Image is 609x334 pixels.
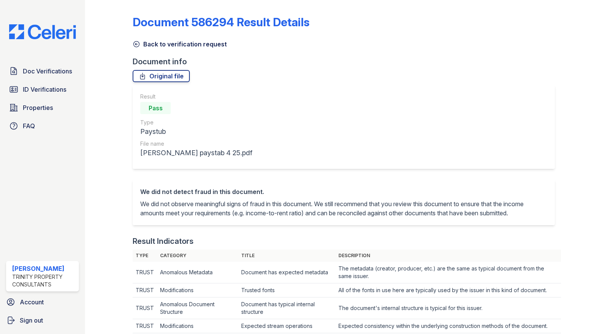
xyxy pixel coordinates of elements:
div: Paystub [140,126,252,137]
a: Account [3,294,82,310]
a: Doc Verifications [6,64,79,79]
div: Trinity Property Consultants [12,273,76,288]
td: TRUST [133,297,157,319]
span: Properties [23,103,53,112]
img: CE_Logo_Blue-a8612792a0a2168367f1c8372b55b34899dd931a85d93a1a3d3e32e68fde9ad4.png [3,24,82,39]
div: Result [140,93,252,100]
div: Document info [133,56,561,67]
td: TRUST [133,262,157,283]
div: File name [140,140,252,148]
td: Document has typical internal structure [238,297,335,319]
div: Result Indicators [133,236,194,247]
td: Anomalous Metadata [157,262,238,283]
p: We did not observe meaningful signs of fraud in this document. We still recommend that you review... [140,199,547,218]
a: Document 586294 Result Details [133,15,309,29]
span: FAQ [23,121,35,130]
td: TRUST [133,283,157,297]
th: Category [157,250,238,262]
td: All of the fonts in use here are typically used by the issuer in this kind of document. [335,283,561,297]
a: FAQ [6,118,79,134]
td: Modifications [157,283,238,297]
td: Document has expected metadata [238,262,335,283]
span: ID Verifications [23,85,66,94]
a: Original file [133,70,190,82]
div: [PERSON_NAME] paystab 4 25.pdf [140,148,252,158]
td: Expected consistency within the underlying construction methods of the document. [335,319,561,333]
div: Pass [140,102,171,114]
div: [PERSON_NAME] [12,264,76,273]
a: Sign out [3,313,82,328]
a: Properties [6,100,79,115]
iframe: chat widget [577,304,601,326]
a: Back to verification request [133,40,227,49]
th: Title [238,250,335,262]
td: Anomalous Document Structure [157,297,238,319]
th: Description [335,250,561,262]
td: Expected stream operations [238,319,335,333]
td: TRUST [133,319,157,333]
span: Account [20,297,44,307]
td: Trusted fonts [238,283,335,297]
td: The metadata (creator, producer, etc.) are the same as typical document from the same issuer. [335,262,561,283]
span: Doc Verifications [23,67,72,76]
a: ID Verifications [6,82,79,97]
div: Type [140,119,252,126]
span: Sign out [20,316,43,325]
td: The document's internal structure is typical for this issuer. [335,297,561,319]
div: We did not detect fraud in this document. [140,187,547,196]
th: Type [133,250,157,262]
td: Modifications [157,319,238,333]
